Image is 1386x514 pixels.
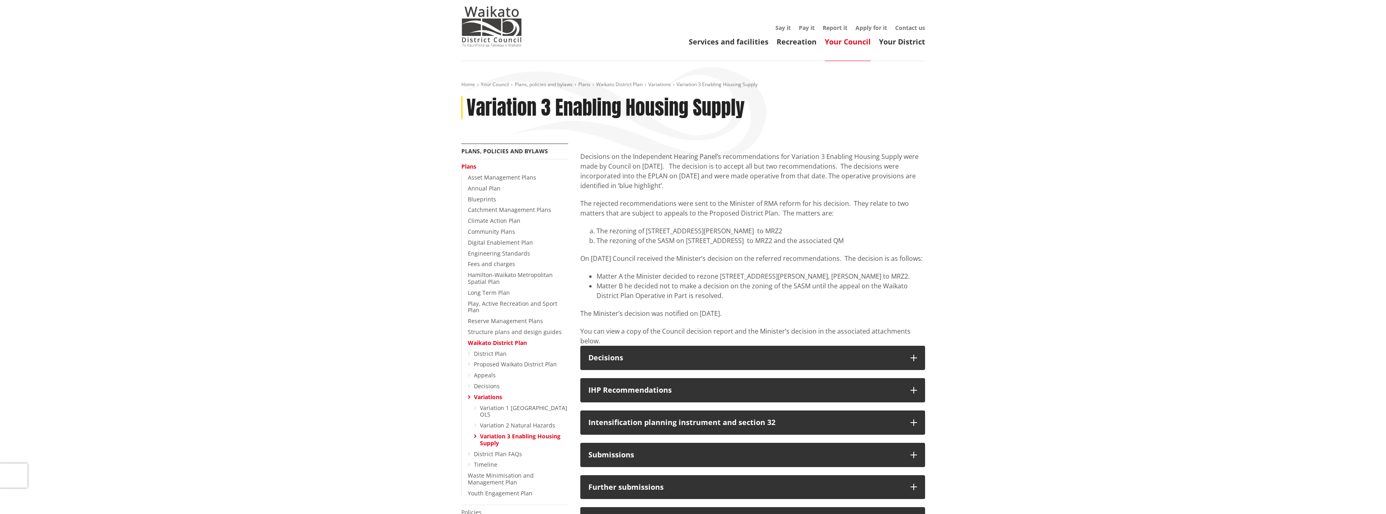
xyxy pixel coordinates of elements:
a: Engineering Standards [468,250,530,257]
p: On [DATE] Council received the Minister’s decision on the referred recommendations. The decision ... [580,254,925,263]
a: Proposed Waikato District Plan [474,360,557,368]
button: Submissions [580,443,925,467]
a: Fees and charges [468,260,515,268]
div: Decisions [588,354,902,362]
span: Variation 3 Enabling Housing Supply [677,81,758,88]
a: Hamilton-Waikato Metropolitan Spatial Plan [468,271,553,286]
nav: breadcrumb [461,81,925,88]
li: The rezoning of the SASM on [STREET_ADDRESS] to MRZ2 and the associated QM [596,236,925,245]
a: Variation 1 [GEOGRAPHIC_DATA] OLS [480,404,567,419]
a: Blueprints [468,195,496,203]
a: Catchment Management Plans [468,206,551,214]
a: Long Term Plan [468,289,510,296]
a: Appeals [474,371,496,379]
a: Community Plans [468,228,515,235]
div: IHP Recommendations [588,386,902,394]
p: The rejected recommendations were sent to the Minister of RMA reform for his decision. They relat... [580,199,925,218]
li: The rezoning of [STREET_ADDRESS][PERSON_NAME] to MRZ2 [596,226,925,236]
a: Pay it [799,24,815,32]
a: Services and facilities [689,37,768,47]
p: Decisions on the Independent Hearing Panel’s recommendations for Variation 3 Enabling Housing Sup... [580,152,925,190]
div: Intensification planning instrument and section 32 [588,419,902,427]
a: Report it [823,24,847,32]
a: Home [461,81,475,88]
a: Say it [775,24,791,32]
a: Timeline [474,461,497,468]
a: Asset Management Plans [468,173,536,181]
div: You can view a copy of the Council decision report and the Minister’s decision in the associated ... [580,152,925,346]
a: Decisions [474,382,500,390]
button: Intensification planning instrument and section 32 [580,410,925,435]
a: Waikato District Plan [468,339,527,347]
li: Matter A the Minister decided to rezone [STREET_ADDRESS][PERSON_NAME], [PERSON_NAME] to MRZ2. [596,271,925,281]
a: District Plan [474,350,507,357]
a: Your District [879,37,925,47]
a: Variations [648,81,671,88]
a: Plans, policies and bylaws [461,147,548,155]
a: Variation 2 Natural Hazards [480,421,555,429]
div: Further submissions [588,483,902,491]
a: Waste Minimisation and Management Plan [468,472,534,486]
img: Waikato District Council - Te Kaunihera aa Takiwaa o Waikato [461,6,522,47]
a: Apply for it [855,24,887,32]
a: Contact us [895,24,925,32]
a: Plans [461,163,476,170]
a: Structure plans and design guides [468,328,562,336]
a: Annual Plan [468,184,501,192]
h1: Variation 3 Enabling Housing Supply [467,96,745,120]
a: Plans, policies and bylaws [515,81,573,88]
a: Variation 3 Enabling Housing Supply [480,432,560,447]
li: Matter B he decided not to make a decision on the zoning of the SASM until the appeal on the Waik... [596,281,925,300]
button: Further submissions [580,475,925,499]
div: Submissions [588,451,902,459]
a: Your Council [481,81,509,88]
iframe: Messenger Launcher [1349,480,1378,509]
button: IHP Recommendations [580,378,925,402]
button: Decisions [580,346,925,370]
a: Your Council [825,37,871,47]
a: Climate Action Plan [468,217,520,224]
a: Waikato District Plan [596,81,643,88]
a: Variations [474,393,502,401]
a: Play, Active Recreation and Sport Plan [468,300,557,314]
a: Youth Engagement Plan [468,489,533,497]
p: The Minister’s decision was notified on [DATE]. [580,309,925,318]
a: Reserve Management Plans [468,317,543,325]
a: District Plan FAQs [474,450,522,458]
a: Recreation [777,37,817,47]
a: Plans [578,81,590,88]
a: Digital Enablement Plan [468,239,533,246]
